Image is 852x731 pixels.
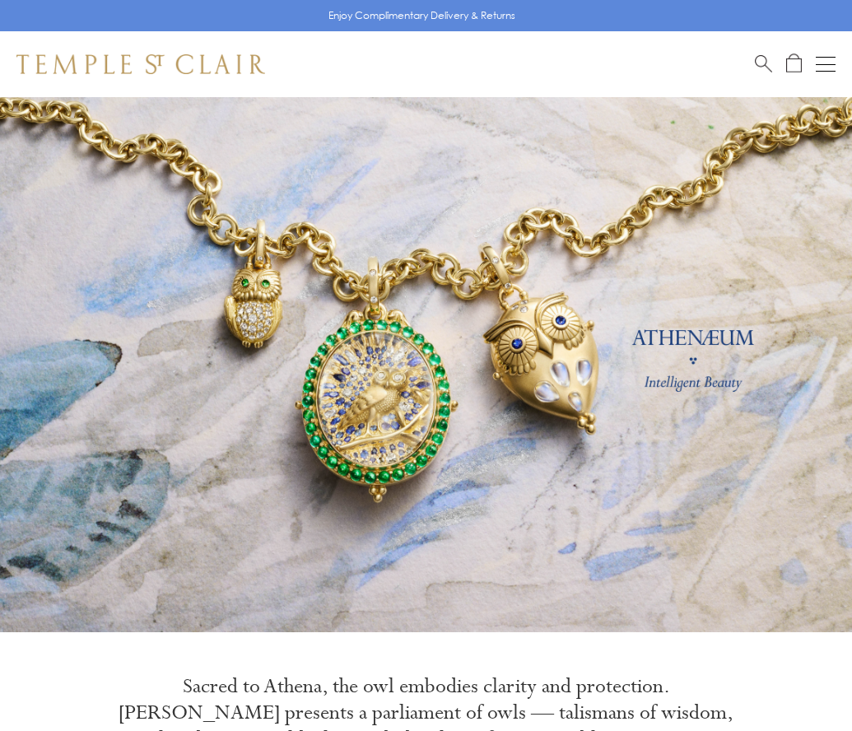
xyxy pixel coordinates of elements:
button: Open navigation [816,54,836,74]
img: Temple St. Clair [16,54,265,74]
a: Search [755,54,772,74]
a: Open Shopping Bag [786,54,802,74]
p: Enjoy Complimentary Delivery & Returns [328,7,515,24]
